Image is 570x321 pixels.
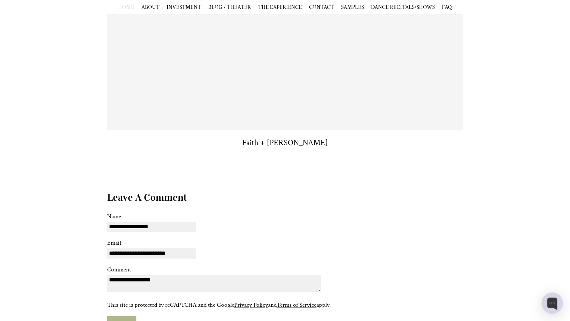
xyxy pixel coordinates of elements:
[234,301,268,309] a: Privacy Policy
[309,4,334,11] a: CONTACT
[258,4,302,11] a: THE EXPERIENCE
[141,4,160,11] a: ABOUT
[341,4,364,11] span: SAMPLES
[167,4,201,11] a: INVESTMENT
[277,301,317,309] a: Terms of Service
[107,301,331,309] span: This site is protected by reCAPTCHA and the Google and apply.
[107,213,463,220] label: Name
[371,4,435,11] span: DANCE RECITALS/SHOWS
[107,266,463,274] label: Comment
[208,4,251,11] a: BLOG / THEATER
[118,4,134,11] a: HOME
[107,191,463,204] h2: Leave a comment
[107,239,463,247] label: Email
[442,4,452,11] a: FAQ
